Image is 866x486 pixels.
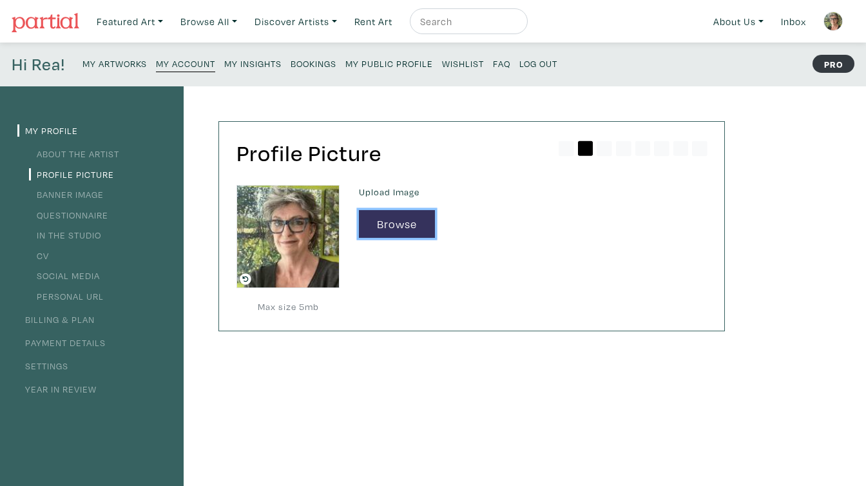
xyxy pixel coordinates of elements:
[519,54,557,72] a: Log Out
[91,8,169,35] a: Featured Art
[359,185,707,199] label: Upload Image
[82,54,147,72] a: My Artworks
[236,185,340,288] img: phpThumb.php
[707,8,769,35] a: About Us
[29,188,104,200] a: Banner Image
[224,57,282,70] small: My Insights
[236,139,707,167] h2: Profile Picture
[17,124,78,137] a: My Profile
[291,54,336,72] a: Bookings
[29,168,114,180] a: Profile Picture
[349,8,398,35] a: Rent Art
[345,54,433,72] a: My Public Profile
[345,57,433,70] small: My Public Profile
[775,8,812,35] a: Inbox
[813,55,854,73] strong: PRO
[29,229,101,241] a: In the Studio
[249,8,343,35] a: Discover Artists
[823,12,843,31] img: phpThumb.php
[156,57,215,70] small: My Account
[29,290,104,302] a: Personal URL
[442,54,484,72] a: Wishlist
[17,360,68,372] a: Settings
[12,54,65,75] h4: Hi Rea!
[291,57,336,70] small: Bookings
[17,383,97,395] a: Year in Review
[493,54,510,72] a: FAQ
[17,336,106,349] a: Payment Details
[29,209,108,221] a: Questionnaire
[29,148,119,160] a: About the Artist
[236,300,340,314] small: Max size 5mb
[493,57,510,70] small: FAQ
[519,57,557,70] small: Log Out
[419,14,515,30] input: Search
[359,210,435,238] button: Browse
[17,313,95,326] a: Billing & Plan
[442,57,484,70] small: Wishlist
[82,57,147,70] small: My Artworks
[29,269,100,282] a: Social Media
[175,8,243,35] a: Browse All
[224,54,282,72] a: My Insights
[29,249,49,262] a: CV
[156,54,215,72] a: My Account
